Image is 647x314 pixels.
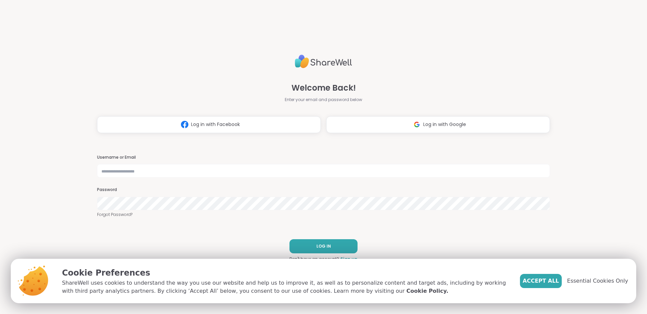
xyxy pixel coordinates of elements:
a: Sign up [340,256,358,262]
img: ShareWell Logomark [178,118,191,131]
img: ShareWell Logo [295,52,352,71]
a: Forgot Password? [97,212,550,218]
h3: Username or Email [97,155,550,160]
span: LOG IN [316,243,331,249]
button: Accept All [520,274,562,288]
span: Accept All [523,277,559,285]
button: Log in with Facebook [97,116,321,133]
h3: Password [97,187,550,193]
a: Cookie Policy. [406,287,448,295]
span: Log in with Google [423,121,466,128]
span: Enter your email and password below [285,97,362,103]
button: LOG IN [289,239,358,253]
span: Log in with Facebook [191,121,240,128]
span: Welcome Back! [291,82,356,94]
p: ShareWell uses cookies to understand the way you use our website and help us to improve it, as we... [62,279,509,295]
span: Essential Cookies Only [567,277,628,285]
p: Cookie Preferences [62,267,509,279]
button: Log in with Google [326,116,550,133]
span: Don't have an account? [289,256,339,262]
img: ShareWell Logomark [410,118,423,131]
